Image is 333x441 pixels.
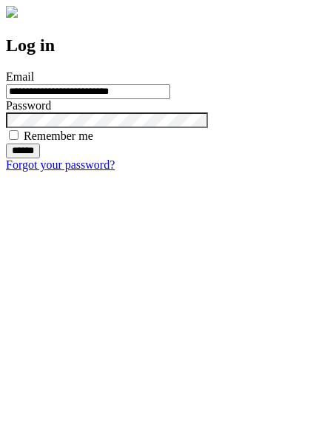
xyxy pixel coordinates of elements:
label: Email [6,70,34,83]
h2: Log in [6,36,327,55]
label: Remember me [24,129,93,142]
a: Forgot your password? [6,158,115,171]
label: Password [6,99,51,112]
img: logo-4e3dc11c47720685a147b03b5a06dd966a58ff35d612b21f08c02c0306f2b779.png [6,6,18,18]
